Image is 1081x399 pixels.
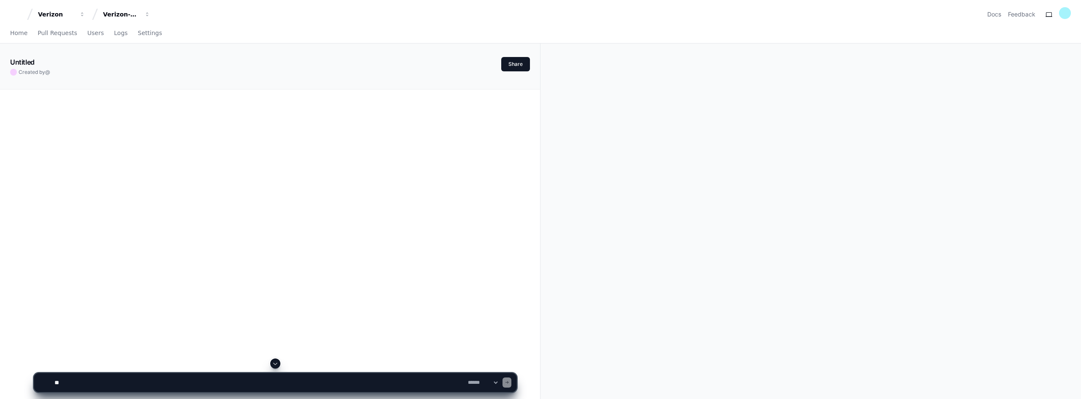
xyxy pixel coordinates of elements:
a: Settings [138,24,162,43]
button: Verizon-Clarify-Order-Management [100,7,154,22]
span: Pull Requests [38,30,77,35]
div: Verizon [38,10,74,19]
div: Verizon-Clarify-Order-Management [103,10,139,19]
span: Users [87,30,104,35]
button: Verizon [35,7,89,22]
a: Home [10,24,27,43]
a: Docs [987,10,1001,19]
h1: Untitled [10,57,35,67]
span: Home [10,30,27,35]
a: Logs [114,24,128,43]
a: Users [87,24,104,43]
button: Feedback [1008,10,1035,19]
span: Created by [19,69,50,76]
a: Pull Requests [38,24,77,43]
span: Settings [138,30,162,35]
span: Logs [114,30,128,35]
span: @ [45,69,50,75]
button: Share [501,57,530,71]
